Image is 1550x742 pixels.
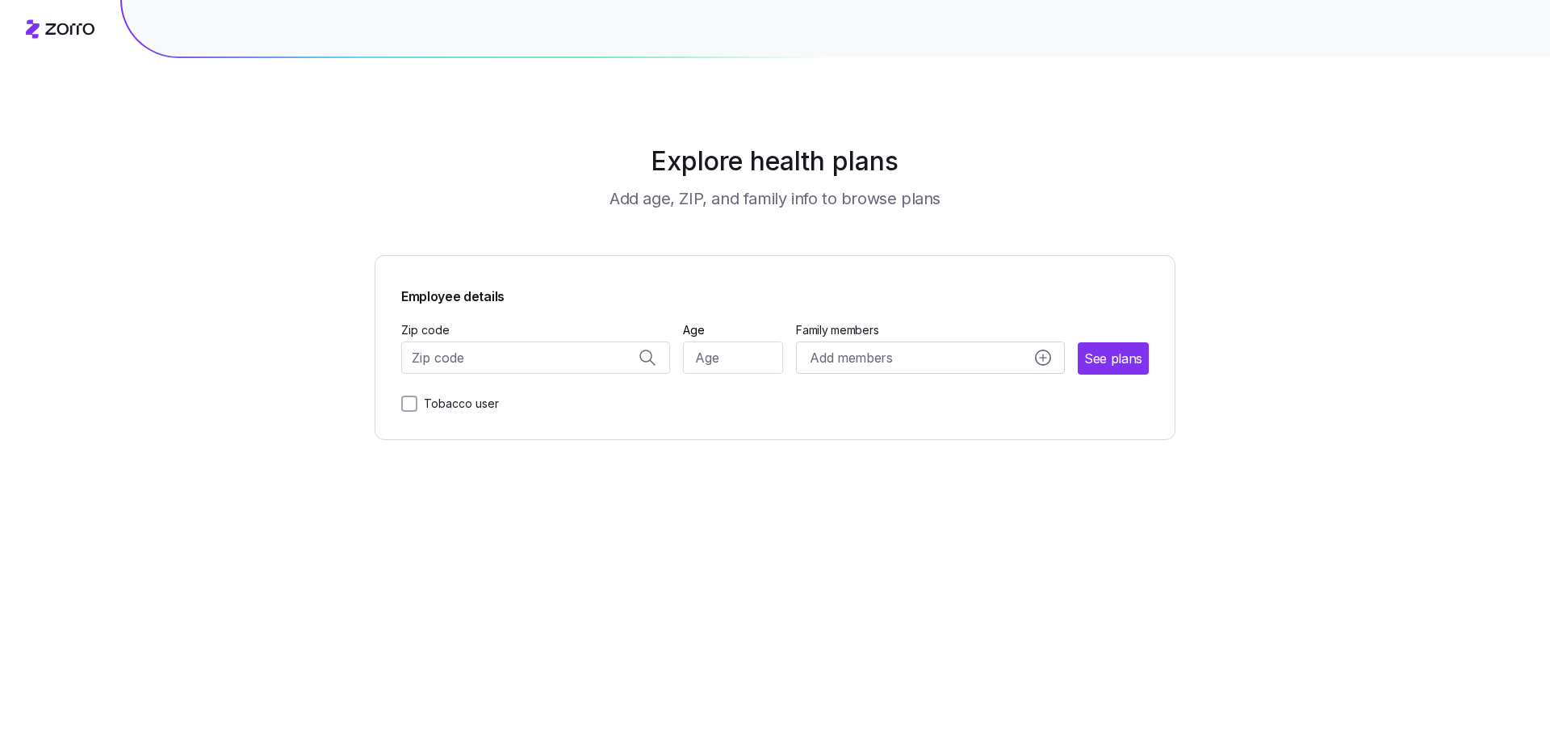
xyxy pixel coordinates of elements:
[1035,350,1051,366] svg: add icon
[1078,342,1149,375] button: See plans
[415,142,1136,181] h1: Explore health plans
[683,342,784,374] input: Age
[417,394,499,413] label: Tobacco user
[796,342,1065,374] button: Add membersadd icon
[810,348,892,368] span: Add members
[401,342,670,374] input: Zip code
[401,321,450,339] label: Zip code
[796,322,1065,338] span: Family members
[1084,349,1142,369] span: See plans
[610,187,940,210] h3: Add age, ZIP, and family info to browse plans
[683,321,705,339] label: Age
[401,282,505,307] span: Employee details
